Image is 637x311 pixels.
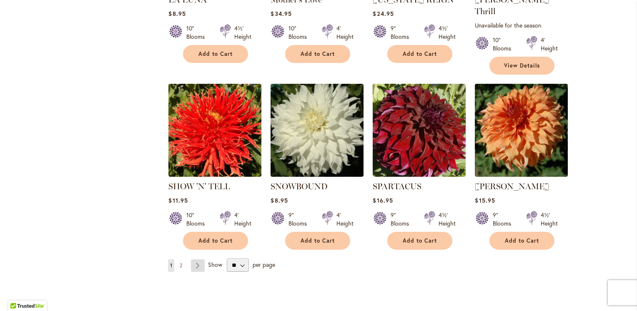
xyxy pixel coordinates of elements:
div: 10" Blooms [186,24,210,41]
div: 9" Blooms [288,211,312,228]
a: Steve Meggos [475,171,568,178]
span: 1 [170,262,172,268]
div: 4½' Height [439,24,456,41]
button: Add to Cart [183,45,248,63]
span: $8.95 [271,196,288,204]
span: Add to Cart [301,237,335,244]
a: SPARTACUS [373,181,421,191]
span: $8.95 [168,10,186,18]
button: Add to Cart [285,232,350,250]
div: 9" Blooms [391,24,414,41]
span: 2 [180,262,182,268]
a: SNOWBOUND [271,181,328,191]
div: 9" Blooms [391,211,414,228]
div: 10" Blooms [493,36,516,53]
span: $34.95 [271,10,291,18]
a: Snowbound [271,171,364,178]
button: Add to Cart [387,45,452,63]
span: $24.95 [373,10,394,18]
span: per page [253,261,275,268]
span: Add to Cart [301,50,335,58]
div: 4½' Height [234,24,251,41]
button: Add to Cart [183,232,248,250]
a: 2 [178,259,184,272]
img: Spartacus [373,84,466,177]
p: Unavailable for the season [475,21,568,29]
span: Add to Cart [403,50,437,58]
span: Add to Cart [505,237,539,244]
div: 9" Blooms [493,211,516,228]
img: Steve Meggos [475,84,568,177]
iframe: Launch Accessibility Center [6,281,30,305]
button: Add to Cart [285,45,350,63]
span: Add to Cart [198,237,233,244]
span: Add to Cart [403,237,437,244]
div: 4' Height [336,24,354,41]
span: Show [208,261,222,268]
a: Spartacus [373,171,466,178]
a: View Details [489,57,554,75]
button: Add to Cart [489,232,554,250]
div: 4½' Height [541,211,558,228]
div: 10" Blooms [288,24,312,41]
a: [PERSON_NAME] [475,181,549,191]
img: Snowbound [271,84,364,177]
div: 4' Height [234,211,251,228]
img: SHOW 'N' TELL [168,84,261,177]
a: SHOW 'N' TELL [168,171,261,178]
div: 4' Height [336,211,354,228]
div: 4½' Height [439,211,456,228]
div: 10" Blooms [186,211,210,228]
span: $15.95 [475,196,495,204]
a: SHOW 'N' TELL [168,181,230,191]
span: View Details [504,62,540,69]
button: Add to Cart [387,232,452,250]
span: $16.95 [373,196,393,204]
div: 4' Height [541,36,558,53]
span: $11.95 [168,196,188,204]
span: Add to Cart [198,50,233,58]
